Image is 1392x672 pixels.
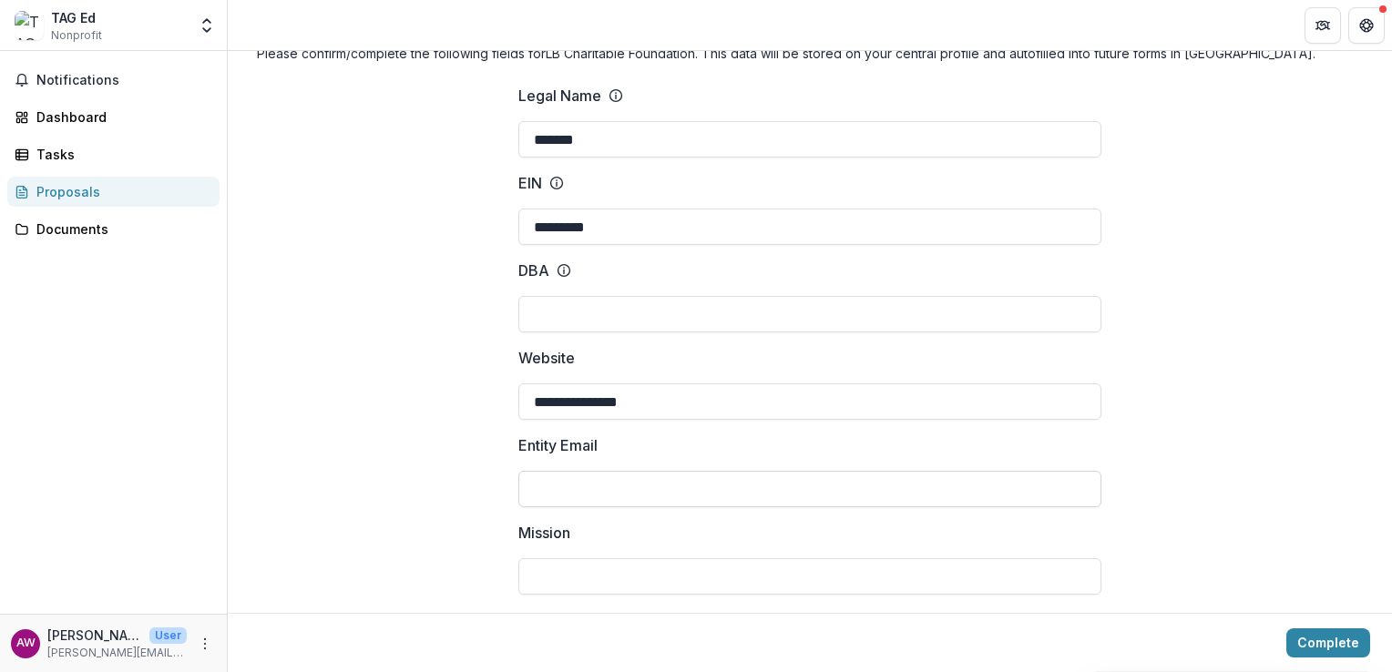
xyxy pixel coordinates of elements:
[47,626,142,645] p: [PERSON_NAME]
[518,172,542,194] p: EIN
[36,145,205,164] div: Tasks
[51,8,102,27] div: TAG Ed
[16,637,36,649] div: Anwar Walker
[194,633,216,655] button: More
[7,102,220,132] a: Dashboard
[1305,7,1341,44] button: Partners
[518,434,598,456] p: Entity Email
[518,609,560,631] p: Vision
[51,27,102,44] span: Nonprofit
[36,219,205,239] div: Documents
[36,73,212,88] span: Notifications
[257,44,1363,63] h4: Please confirm/complete the following fields for LB Charitable Foundation . This data will be sto...
[149,627,187,644] p: User
[518,522,570,544] p: Mission
[36,107,205,127] div: Dashboard
[518,85,601,107] p: Legal Name
[7,66,220,95] button: Notifications
[518,347,575,369] p: Website
[1286,628,1370,657] button: Complete
[194,7,220,44] button: Open entity switcher
[518,260,549,281] p: DBA
[47,645,187,661] p: [PERSON_NAME][EMAIL_ADDRESS][DOMAIN_NAME]
[1348,7,1385,44] button: Get Help
[7,139,220,169] a: Tasks
[36,182,205,201] div: Proposals
[15,11,44,40] img: TAG Ed
[7,177,220,207] a: Proposals
[7,214,220,244] a: Documents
